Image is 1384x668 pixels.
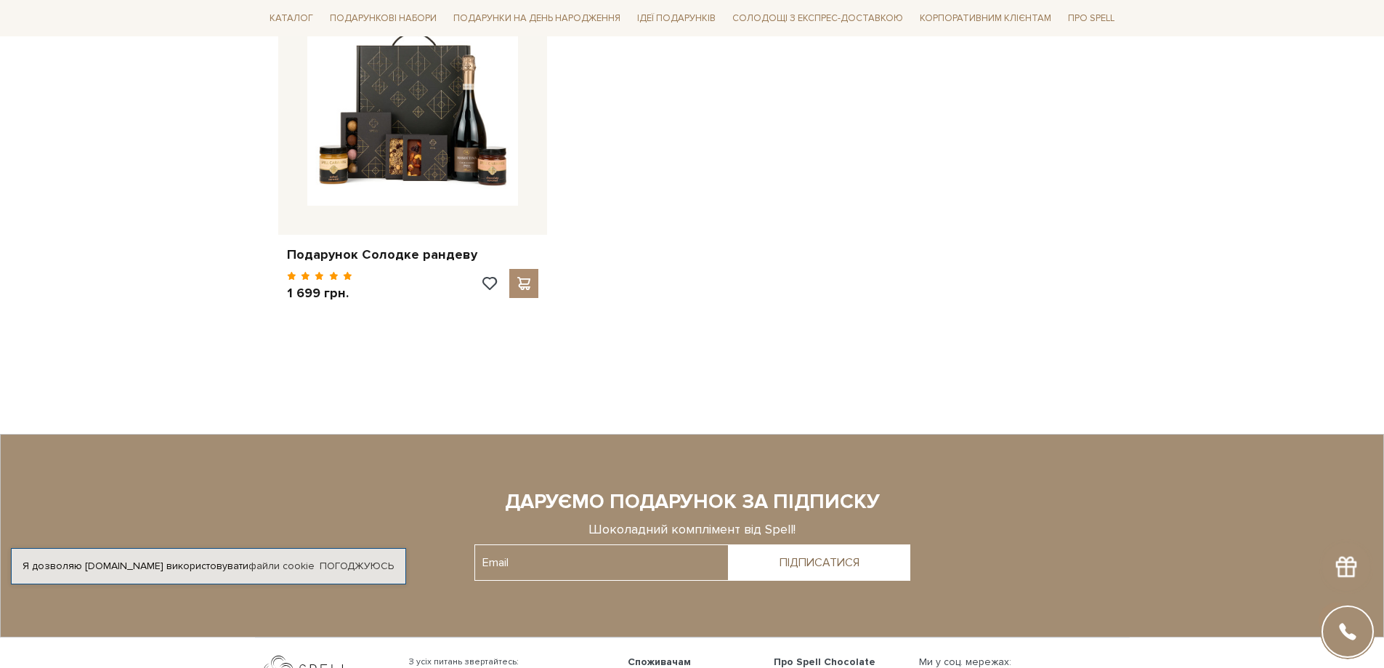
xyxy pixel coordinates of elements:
[631,7,721,30] span: Ідеї подарунків
[320,560,394,573] a: Погоджуюсь
[264,7,319,30] span: Каталог
[1062,7,1120,30] span: Про Spell
[324,7,442,30] span: Подарункові набори
[774,656,875,668] span: Про Spell Chocolate
[914,6,1057,31] a: Корпоративним клієнтам
[727,6,909,31] a: Солодощі з експрес-доставкою
[287,285,353,302] p: 1 699 грн.
[287,246,538,263] a: Подарунок Солодке рандеву
[12,560,405,573] div: Я дозволяю [DOMAIN_NAME] використовувати
[628,656,691,668] span: Споживачам
[448,7,626,30] span: Подарунки на День народження
[248,560,315,572] a: файли cookie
